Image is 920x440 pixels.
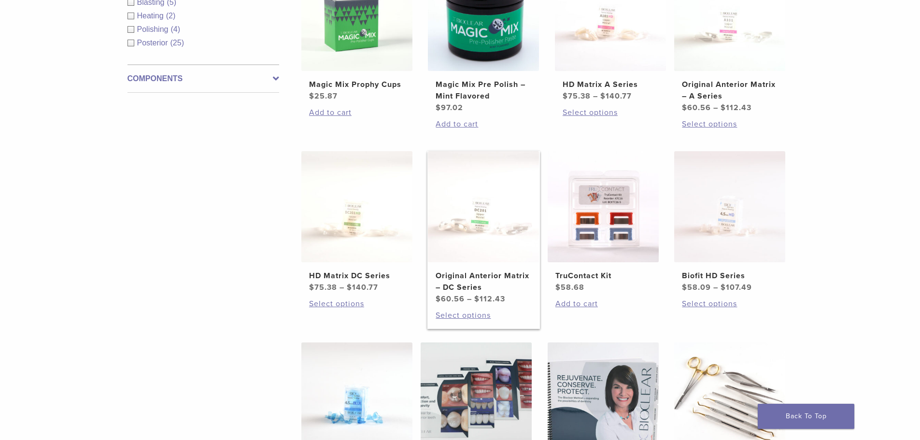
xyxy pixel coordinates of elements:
span: – [713,283,718,292]
h2: Biofit HD Series [682,270,778,282]
h2: HD Matrix A Series [563,79,658,90]
bdi: 75.38 [563,91,591,101]
h2: Magic Mix Prophy Cups [309,79,405,90]
span: $ [309,283,314,292]
a: Add to cart: “Magic Mix Prophy Cups” [309,107,405,118]
h2: Magic Mix Pre Polish – Mint Flavored [436,79,531,102]
a: Biofit HD SeriesBiofit HD Series [674,151,786,293]
h2: Original Anterior Matrix – DC Series [436,270,531,293]
span: $ [600,91,606,101]
span: $ [436,294,441,304]
span: Heating [137,12,166,20]
label: Components [127,73,279,85]
a: TruContact KitTruContact Kit $58.68 [547,151,660,293]
img: HD Matrix DC Series [301,151,412,262]
span: $ [555,283,561,292]
bdi: 112.43 [721,103,751,113]
a: Select options for “HD Matrix A Series” [563,107,658,118]
span: $ [721,103,726,113]
a: Select options for “Original Anterior Matrix - DC Series” [436,310,531,321]
span: (4) [170,25,180,33]
a: HD Matrix DC SeriesHD Matrix DC Series [301,151,413,293]
bdi: 112.43 [474,294,505,304]
a: Select options for “HD Matrix DC Series” [309,298,405,310]
bdi: 58.09 [682,283,711,292]
span: – [593,91,598,101]
bdi: 75.38 [309,283,337,292]
bdi: 140.77 [347,283,378,292]
span: – [713,103,718,113]
span: $ [436,103,441,113]
span: – [340,283,344,292]
a: Add to cart: “Magic Mix Pre Polish - Mint Flavored” [436,118,531,130]
h2: HD Matrix DC Series [309,270,405,282]
span: $ [474,294,480,304]
a: Back To Top [758,404,854,429]
span: Polishing [137,25,171,33]
img: Original Anterior Matrix - DC Series [428,151,539,262]
span: $ [563,91,568,101]
span: $ [309,91,314,101]
span: $ [347,283,352,292]
span: $ [682,283,687,292]
img: TruContact Kit [548,151,659,262]
h2: Original Anterior Matrix – A Series [682,79,778,102]
a: Original Anterior Matrix - DC SeriesOriginal Anterior Matrix – DC Series [427,151,540,305]
span: $ [721,283,726,292]
bdi: 107.49 [721,283,752,292]
a: Select options for “Original Anterior Matrix - A Series” [682,118,778,130]
bdi: 25.87 [309,91,338,101]
bdi: 97.02 [436,103,463,113]
a: Add to cart: “TruContact Kit” [555,298,651,310]
img: Biofit HD Series [674,151,785,262]
a: Select options for “Biofit HD Series” [682,298,778,310]
bdi: 58.68 [555,283,584,292]
span: $ [682,103,687,113]
span: – [467,294,472,304]
span: (25) [170,39,184,47]
bdi: 60.56 [436,294,465,304]
span: Posterior [137,39,170,47]
bdi: 60.56 [682,103,711,113]
span: (2) [166,12,176,20]
h2: TruContact Kit [555,270,651,282]
bdi: 140.77 [600,91,632,101]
